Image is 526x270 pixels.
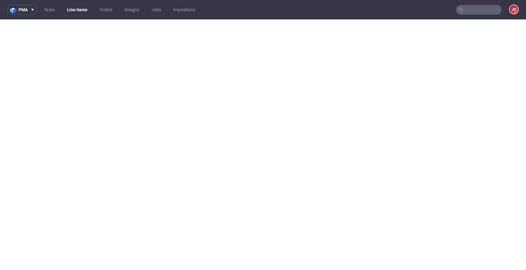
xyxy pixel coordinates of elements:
[510,5,518,14] figcaption: JK
[7,5,38,15] button: pma
[63,5,91,15] a: Line Items
[121,5,143,15] a: Designs
[170,5,199,15] a: Impositions
[96,5,116,15] a: Orders
[40,5,58,15] a: Tasks
[148,5,165,15] a: Jobs
[10,6,19,13] img: logo
[19,8,28,12] span: pma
